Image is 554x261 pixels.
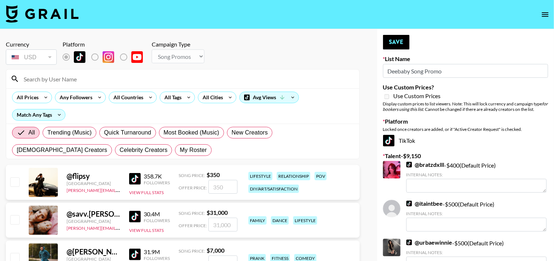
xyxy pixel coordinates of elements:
[383,55,548,63] label: List Name
[129,190,164,195] button: View Full Stats
[383,152,548,160] label: Talent - $ 9,150
[208,218,238,232] input: 31,000
[55,92,94,103] div: Any Followers
[538,7,553,22] button: open drawer
[383,118,548,125] label: Platform
[208,180,238,194] input: 350
[277,172,310,180] div: relationship
[104,128,151,137] span: Quick Turnaround
[383,101,548,112] div: Display custom prices to list viewers. Note: This will lock currency and campaign type . Cannot b...
[129,228,164,233] button: View Full Stats
[180,146,207,154] span: My Roster
[6,5,79,23] img: Grail Talent
[179,248,205,254] span: Song Price:
[179,185,207,190] span: Offer Price:
[394,92,441,100] span: Use Custom Prices
[144,256,170,261] div: Followers
[160,92,183,103] div: All Tags
[144,210,170,218] div: 30.4M
[144,180,170,185] div: Followers
[67,181,120,186] div: [GEOGRAPHIC_DATA]
[131,51,143,63] img: YouTube
[248,172,272,180] div: lifestyle
[406,201,412,206] img: TikTok
[12,92,40,103] div: All Prices
[6,48,57,66] div: Remove selected talent to change your currency
[7,51,55,64] div: USD
[129,173,141,185] img: TikTok
[315,172,327,180] div: pov
[144,218,170,223] div: Followers
[63,41,149,48] div: Platform
[144,248,170,256] div: 31.9M
[129,211,141,222] img: TikTok
[383,135,548,146] div: TikTok
[271,216,289,225] div: dance
[47,128,92,137] span: Trending (Music)
[383,127,548,132] div: Locked once creators are added, or if "Active Creator Request" is checked.
[406,200,547,232] div: - $ 500 (Default Price)
[74,51,85,63] img: TikTok
[406,161,547,193] div: - $ 400 (Default Price)
[248,185,299,193] div: diy/art/satisfaction
[240,92,299,103] div: Avg Views
[67,247,120,256] div: @ [PERSON_NAME].[PERSON_NAME]
[232,128,268,137] span: New Creators
[67,209,120,218] div: @ savv.[PERSON_NAME]
[406,172,547,177] div: Internal Notes:
[28,128,35,137] span: All
[198,92,224,103] div: All Cities
[406,240,412,245] img: TikTok
[129,249,141,260] img: TikTok
[293,216,317,225] div: lifestyle
[406,162,412,168] img: TikTok
[63,49,149,65] div: Remove selected talent to change platforms
[406,161,445,168] a: @bratzdxlll
[12,109,65,120] div: Match Any Tags
[207,171,220,178] strong: $ 350
[19,73,355,85] input: Search by User Name
[67,218,120,224] div: [GEOGRAPHIC_DATA]
[144,173,170,180] div: 358.7K
[103,51,114,63] img: Instagram
[6,41,57,48] div: Currency
[207,247,224,254] strong: $ 7,000
[179,173,205,178] span: Song Price:
[383,101,548,112] em: for bookers using this list
[152,41,204,48] div: Campaign Type
[383,35,410,49] button: Save
[383,84,548,91] label: Use Custom Prices?
[17,146,107,154] span: [DEMOGRAPHIC_DATA] Creators
[383,135,395,146] img: TikTok
[406,239,453,246] a: @urbaewinnie
[179,223,207,228] span: Offer Price:
[109,92,145,103] div: All Countries
[248,216,267,225] div: family
[207,209,228,216] strong: $ 31,000
[120,146,168,154] span: Celebrity Creators
[406,211,547,216] div: Internal Notes:
[164,128,219,137] span: Most Booked (Music)
[179,210,205,216] span: Song Price:
[67,172,120,181] div: @ flipsy
[67,224,174,231] a: [PERSON_NAME][EMAIL_ADDRESS][DOMAIN_NAME]
[406,200,443,207] a: @itaintbee
[67,186,174,193] a: [PERSON_NAME][EMAIL_ADDRESS][DOMAIN_NAME]
[406,250,547,255] div: Internal Notes:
